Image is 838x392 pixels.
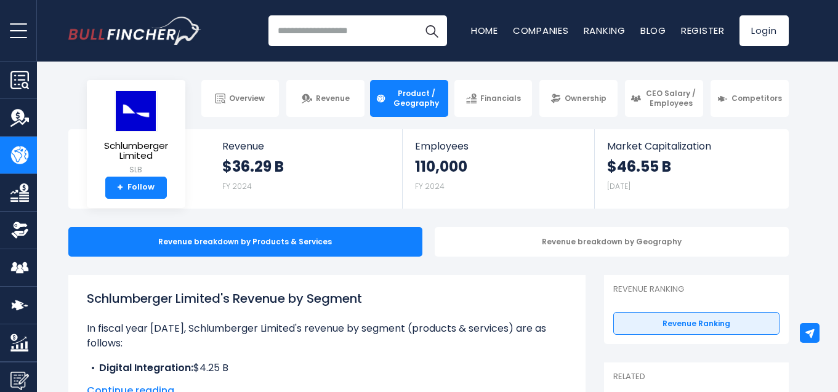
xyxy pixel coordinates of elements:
strong: 110,000 [415,157,467,176]
button: Search [416,15,447,46]
strong: + [117,182,123,193]
img: Bullfincher logo [68,17,201,45]
p: Revenue Ranking [613,284,780,295]
span: Overview [229,94,265,103]
span: Market Capitalization [607,140,775,152]
a: Revenue [286,80,365,117]
a: Market Capitalization $46.55 B [DATE] [595,129,787,205]
a: Home [471,24,498,37]
a: Competitors [711,80,789,117]
small: FY 2024 [222,181,252,191]
p: Related [613,372,780,382]
a: Go to homepage [68,17,201,45]
b: Digital Integration: [99,361,193,375]
small: FY 2024 [415,181,445,191]
a: CEO Salary / Employees [625,80,703,117]
strong: $36.29 B [222,157,284,176]
span: Financials [480,94,521,103]
h1: Schlumberger Limited's Revenue by Segment [87,289,567,308]
strong: $46.55 B [607,157,671,176]
span: Competitors [731,94,782,103]
div: Revenue breakdown by Geography [435,227,789,257]
a: Register [681,24,725,37]
span: Employees [415,140,582,152]
a: Revenue $36.29 B FY 2024 [210,129,403,205]
a: Ownership [539,80,618,117]
li: $4.25 B [87,361,567,375]
div: Revenue breakdown by Products & Services [68,227,422,257]
a: Ranking [584,24,626,37]
a: Financials [454,80,533,117]
a: Login [739,15,789,46]
a: Employees 110,000 FY 2024 [403,129,594,205]
a: +Follow [105,177,167,199]
a: Overview [201,80,280,117]
span: Revenue [222,140,390,152]
a: Revenue Ranking [613,312,780,335]
span: Revenue [316,94,350,103]
p: In fiscal year [DATE], Schlumberger Limited's revenue by segment (products & services) are as fol... [87,321,567,351]
span: CEO Salary / Employees [645,89,698,108]
span: Product / Geography [390,89,443,108]
a: Schlumberger Limited SLB [96,90,176,177]
small: SLB [97,164,175,175]
span: Schlumberger Limited [97,141,175,161]
a: Companies [513,24,569,37]
img: Ownership [10,221,29,239]
small: [DATE] [607,181,631,191]
a: Product / Geography [370,80,448,117]
span: Ownership [565,94,606,103]
a: Blog [640,24,666,37]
